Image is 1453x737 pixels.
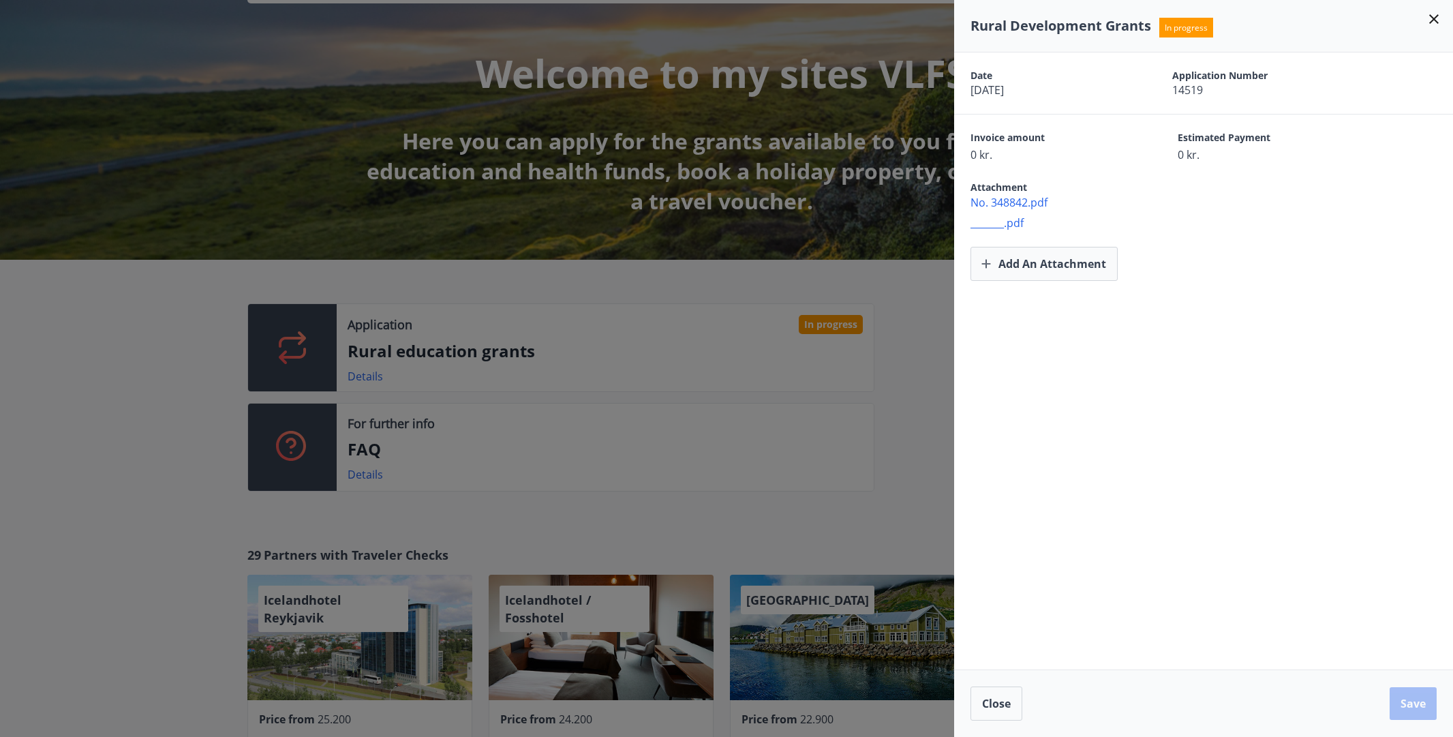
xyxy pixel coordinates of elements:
[970,215,1453,230] span: _______.pdf
[970,247,1118,281] button: Add an attachment
[982,696,1011,711] span: Close
[970,195,1047,210] font: No. 348842.pdf
[970,69,1125,82] span: Date
[970,131,1130,147] span: Invoice amount
[1178,131,1337,147] span: Estimated Payment
[970,147,992,162] font: 0 kr.
[1172,82,1326,97] span: 14519
[1178,147,1199,162] font: 0 kr.
[970,82,1125,97] span: [DATE]
[1165,22,1208,33] font: In progress
[970,181,1027,194] span: Attachment
[970,687,1022,721] button: Close
[970,16,1151,35] font: Rural Development Grants
[1172,69,1326,82] span: Application Number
